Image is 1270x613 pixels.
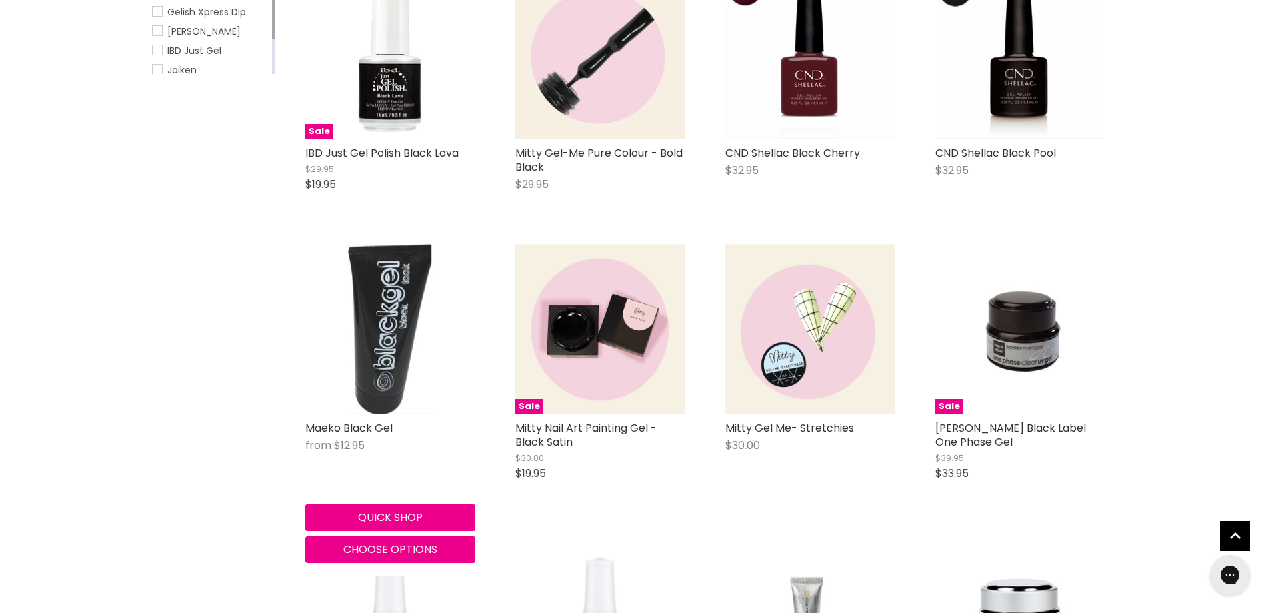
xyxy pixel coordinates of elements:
[725,145,860,161] a: CND Shellac Black Cherry
[935,420,1086,450] a: [PERSON_NAME] Black Label One Phase Gel
[935,452,964,464] span: $39.95
[305,536,475,563] button: Choose options
[167,44,221,57] span: IBD Just Gel
[515,244,685,414] img: Mitty Nail Art Painting Gel - Black Satin
[334,438,365,453] span: $12.95
[167,25,241,38] span: [PERSON_NAME]
[515,177,549,192] span: $29.95
[152,43,269,58] a: IBD Just Gel
[152,63,269,77] a: Joiken
[167,63,197,77] span: Joiken
[725,420,854,436] a: Mitty Gel Me- Stretchies
[167,5,246,19] span: Gelish Xpress Dip
[935,244,1105,414] a: Hawley Black Label One Phase GelSale
[343,542,437,557] span: Choose options
[305,244,475,414] a: Maeko Black Gel
[305,124,333,139] span: Sale
[305,145,459,161] a: IBD Just Gel Polish Black Lava
[935,163,969,178] span: $32.95
[515,466,546,481] span: $19.95
[725,163,759,178] span: $32.95
[305,504,475,531] button: Quick shop
[515,145,683,175] a: Mitty Gel-Me Pure Colour - Bold Black
[1203,550,1257,600] iframe: Gorgias live chat messenger
[515,452,544,464] span: $30.00
[152,5,269,19] a: Gelish Xpress Dip
[152,24,269,39] a: Hawley
[305,420,393,436] a: Maeko Black Gel
[305,177,336,192] span: $19.95
[935,399,963,414] span: Sale
[963,244,1077,414] img: Hawley Black Label One Phase Gel
[725,244,895,414] img: Mitty Gel Me- Stretchies
[935,145,1056,161] a: CND Shellac Black Pool
[515,420,657,450] a: Mitty Nail Art Painting Gel - Black Satin
[515,244,685,414] a: Mitty Nail Art Painting Gel - Black SatinSale
[305,163,334,175] span: $29.95
[333,244,446,414] img: Maeko Black Gel
[725,438,760,453] span: $30.00
[935,466,969,481] span: $33.95
[515,399,543,414] span: Sale
[305,438,331,453] span: from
